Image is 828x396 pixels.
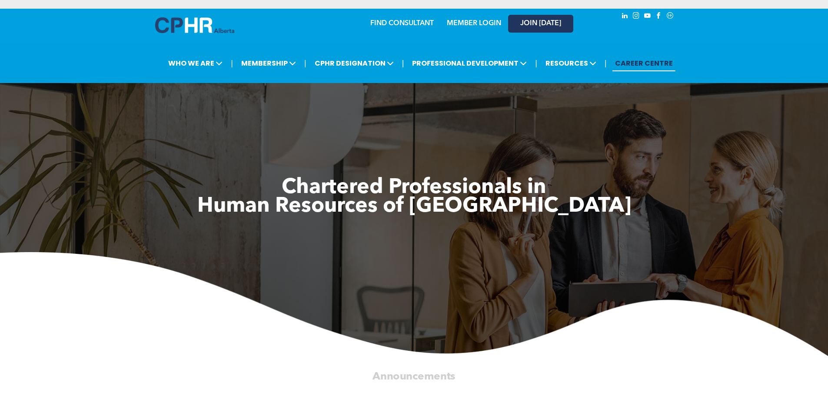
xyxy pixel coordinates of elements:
[543,55,599,71] span: RESOURCES
[605,54,607,72] li: |
[282,177,546,198] span: Chartered Professionals in
[239,55,299,71] span: MEMBERSHIP
[612,55,675,71] a: CAREER CENTRE
[231,54,233,72] li: |
[620,11,630,23] a: linkedin
[665,11,675,23] a: Social network
[166,55,225,71] span: WHO WE ARE
[402,54,404,72] li: |
[632,11,641,23] a: instagram
[508,15,573,33] a: JOIN [DATE]
[643,11,652,23] a: youtube
[312,55,396,71] span: CPHR DESIGNATION
[197,196,631,217] span: Human Resources of [GEOGRAPHIC_DATA]
[654,11,664,23] a: facebook
[447,20,501,27] a: MEMBER LOGIN
[372,371,456,381] span: Announcements
[409,55,529,71] span: PROFESSIONAL DEVELOPMENT
[304,54,306,72] li: |
[155,17,234,33] img: A blue and white logo for cp alberta
[520,20,561,28] span: JOIN [DATE]
[370,20,434,27] a: FIND CONSULTANT
[535,54,537,72] li: |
